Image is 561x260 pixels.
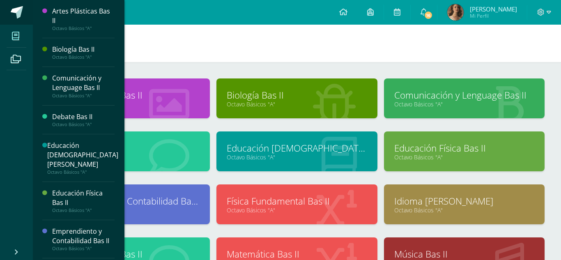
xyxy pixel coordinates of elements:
[52,7,115,31] a: Artes Plásticas Bas IIOctavo Básicos "A"
[447,4,464,21] img: 6a87f980f9af73164d496323457cac94.png
[394,142,534,154] a: Educación Física Bas II
[52,207,115,213] div: Octavo Básicos "A"
[227,153,367,161] a: Octavo Básicos "A"
[227,142,367,154] a: Educación [DEMOGRAPHIC_DATA][PERSON_NAME]
[52,25,115,31] div: Octavo Básicos "A"
[394,89,534,101] a: Comunicación y Lenguage Bas II
[60,89,200,101] a: Artes Plásticas Bas II
[394,206,534,214] a: Octavo Básicos "A"
[52,227,115,251] a: Emprendiento y Contabilidad Bas IIOctavo Básicos "A"
[52,45,115,54] div: Biología Bas II
[227,195,367,207] a: Física Fundamental Bas II
[394,100,534,108] a: Octavo Básicos "A"
[60,100,200,108] a: Octavo Básicos "A"
[52,246,115,251] div: Octavo Básicos "A"
[394,153,534,161] a: Octavo Básicos "A"
[52,112,115,122] div: Debate Bas II
[52,54,115,60] div: Octavo Básicos "A"
[227,100,367,108] a: Octavo Básicos "A"
[52,189,115,213] a: Educación Física Bas IIOctavo Básicos "A"
[52,112,115,127] a: Debate Bas IIOctavo Básicos "A"
[52,7,115,25] div: Artes Plásticas Bas II
[52,45,115,60] a: Biología Bas IIOctavo Básicos "A"
[52,74,115,92] div: Comunicación y Lenguage Bas II
[52,93,115,99] div: Octavo Básicos "A"
[47,169,118,175] div: Octavo Básicos "A"
[52,227,115,246] div: Emprendiento y Contabilidad Bas II
[60,206,200,214] a: Octavo Básicos "A"
[227,89,367,101] a: Biología Bas II
[470,12,517,19] span: Mi Perfil
[47,141,118,169] div: Educación [DEMOGRAPHIC_DATA][PERSON_NAME]
[60,153,200,161] a: Octavo Básicos "A"
[60,142,200,154] a: Debate Bas II
[424,11,433,20] span: 16
[227,206,367,214] a: Octavo Básicos "A"
[52,189,115,207] div: Educación Física Bas II
[470,5,517,13] span: [PERSON_NAME]
[52,122,115,127] div: Octavo Básicos "A"
[394,195,534,207] a: Idioma [PERSON_NAME]
[47,141,118,175] a: Educación [DEMOGRAPHIC_DATA][PERSON_NAME]Octavo Básicos "A"
[52,74,115,98] a: Comunicación y Lenguage Bas IIOctavo Básicos "A"
[60,195,200,207] a: Emprendiento y Contabilidad Bas II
